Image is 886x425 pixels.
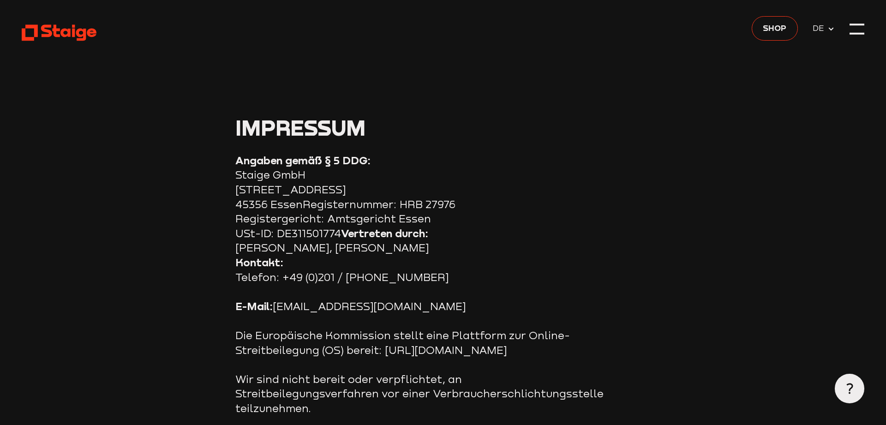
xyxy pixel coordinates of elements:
[813,22,828,35] span: DE
[235,154,371,167] strong: Angaben gemäß § 5 DDG:
[235,300,273,312] strong: E-Mail:
[235,328,605,357] p: Die Europäische Kommission stellt eine Plattform zur Online-Streitbeilegung (OS) bereit: [URL][DO...
[752,16,798,41] a: Shop
[235,115,365,140] span: Impressum
[341,227,428,239] strong: Vertreten durch:
[235,256,283,269] strong: Kontakt:
[235,372,605,416] p: Wir sind nicht bereit oder verpflichtet, an Streitbeilegungsverfahren vor einer Verbraucherschlic...
[235,255,605,284] p: Telefon: +49 (0)201 / [PHONE_NUMBER]
[235,299,605,314] p: [EMAIL_ADDRESS][DOMAIN_NAME]
[763,22,786,35] span: Shop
